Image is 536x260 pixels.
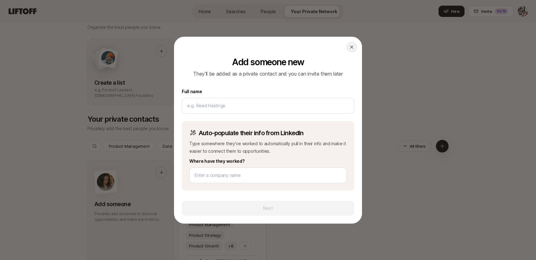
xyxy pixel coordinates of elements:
[199,129,304,137] p: Auto-populate their info from LinkedIn
[187,102,349,109] input: e.g. Reed Hastings
[193,70,343,78] p: They’ll be added as a private contact and you can invite them later
[232,57,304,67] p: Add someone new
[182,88,354,95] label: Full name
[189,140,347,155] p: Type somewhere they’ve worked to automatically pull in their info and make it easier to connect t...
[195,172,341,179] input: Enter a company name
[189,157,347,165] label: Where have they worked?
